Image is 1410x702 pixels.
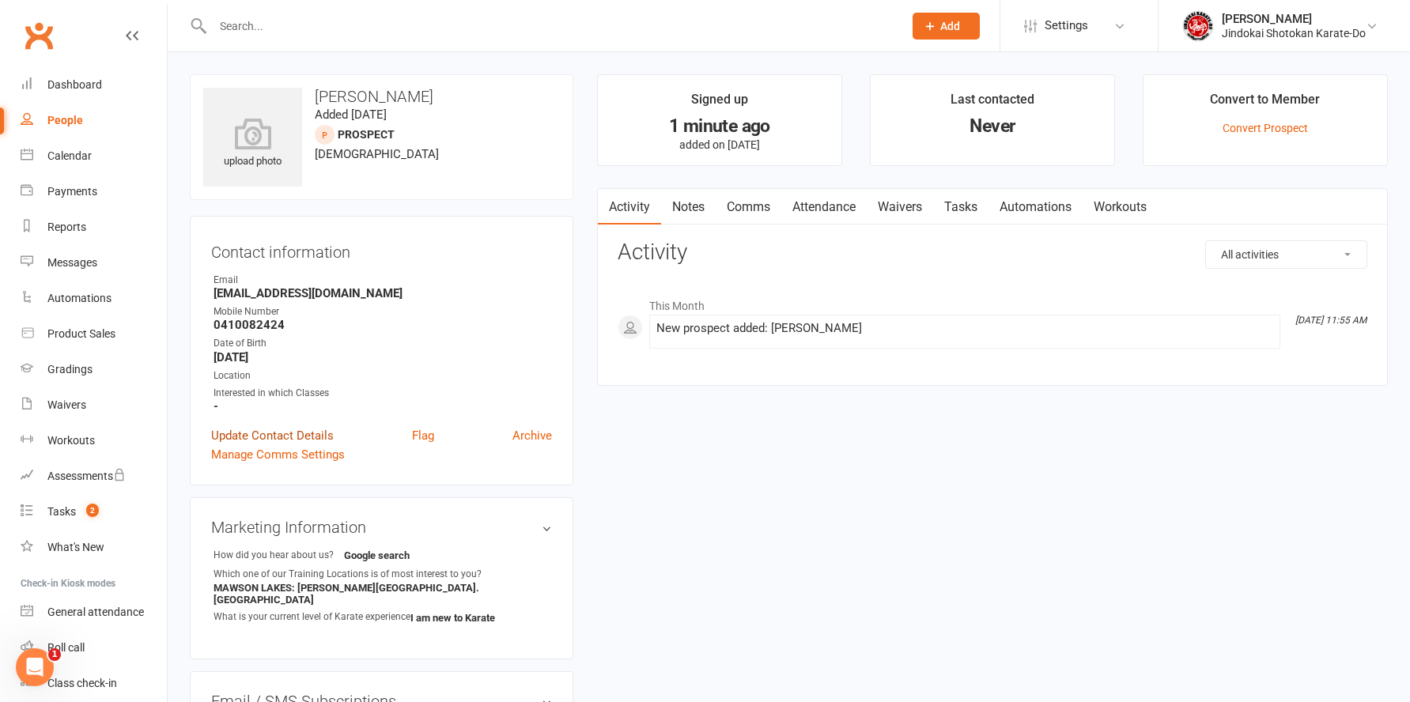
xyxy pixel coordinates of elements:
a: Tasks [933,189,989,225]
h3: Contact information [211,237,552,261]
div: Workouts [47,434,95,447]
span: [DEMOGRAPHIC_DATA] [315,147,439,161]
h3: Activity [618,240,1367,265]
div: New prospect added: [PERSON_NAME] [656,322,1273,335]
span: 1 [48,648,61,661]
div: Automations [47,292,112,304]
strong: MAWSON LAKES: [PERSON_NAME][GEOGRAPHIC_DATA]. [GEOGRAPHIC_DATA] [214,582,552,606]
span: 2 [86,504,99,517]
span: Add [940,20,960,32]
a: Attendance [781,189,867,225]
a: Activity [598,189,661,225]
a: General attendance kiosk mode [21,594,167,630]
strong: [DATE] [214,350,552,364]
a: Payments [21,174,167,209]
div: Location [214,368,552,383]
div: Dashboard [47,78,102,91]
div: [PERSON_NAME] [1222,12,1366,26]
div: Roll call [47,641,85,654]
a: Gradings [21,352,167,387]
a: Notes [661,189,716,225]
li: This Month [618,289,1367,315]
a: Workouts [21,423,167,459]
div: upload photo [203,118,302,170]
a: Flag [412,426,434,445]
strong: [EMAIL_ADDRESS][DOMAIN_NAME] [214,286,552,300]
div: Convert to Member [1210,89,1320,118]
input: Search... [208,15,892,37]
a: Comms [716,189,781,225]
p: added on [DATE] [612,138,827,151]
div: Never [885,118,1100,134]
div: Date of Birth [214,336,552,351]
time: Added [DATE] [315,108,387,122]
div: Signed up [691,89,748,118]
div: Interested in which Classes [214,386,552,401]
strong: 0410082424 [214,318,552,332]
a: Class kiosk mode [21,666,167,701]
a: Automations [21,281,167,316]
a: Automations [989,189,1083,225]
a: Waivers [867,189,933,225]
a: Manage Comms Settings [211,445,345,464]
div: Gradings [47,363,93,376]
div: Reports [47,221,86,233]
img: thumb_image1661986740.png [1182,10,1214,42]
div: Waivers [47,398,86,411]
div: How did you hear about us? [214,548,344,563]
a: Update Contact Details [211,426,334,445]
a: Convert Prospect [1223,122,1308,134]
div: 1 minute ago [612,118,827,134]
div: Payments [47,185,97,198]
div: Last contacted [951,89,1034,118]
div: Messages [47,256,97,269]
div: Tasks [47,505,76,518]
div: Product Sales [47,327,115,340]
a: What's New [21,530,167,565]
div: People [47,114,83,126]
div: Class check-in [47,677,117,689]
a: Messages [21,245,167,281]
div: Jindokai Shotokan Karate-Do [1222,26,1366,40]
iframe: Intercom live chat [16,648,54,686]
a: Product Sales [21,316,167,352]
a: Assessments [21,459,167,494]
i: [DATE] 11:55 AM [1295,315,1367,326]
div: What's New [47,541,104,553]
a: Waivers [21,387,167,423]
a: Calendar [21,138,167,174]
span: Settings [1045,8,1088,43]
strong: - [214,399,552,413]
a: Roll call [21,630,167,666]
h3: Marketing Information [211,519,552,536]
a: Reports [21,209,167,245]
div: Email [214,273,552,288]
div: Which one of our Training Locations is of most interest to you? [214,567,482,582]
a: Tasks 2 [21,494,167,530]
div: Assessments [47,470,126,482]
div: Mobile Number [214,304,552,319]
a: People [21,103,167,138]
div: Calendar [47,149,92,162]
strong: I am new to Karate [410,612,501,624]
div: General attendance [47,606,144,618]
snap: prospect [338,128,395,141]
a: Dashboard [21,67,167,103]
div: What is your current level of Karate experience [214,610,410,625]
button: Add [913,13,980,40]
a: Archive [512,426,552,445]
h3: [PERSON_NAME] [203,88,560,105]
a: Workouts [1083,189,1158,225]
strong: Google search [344,549,435,561]
a: Clubworx [19,16,59,55]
